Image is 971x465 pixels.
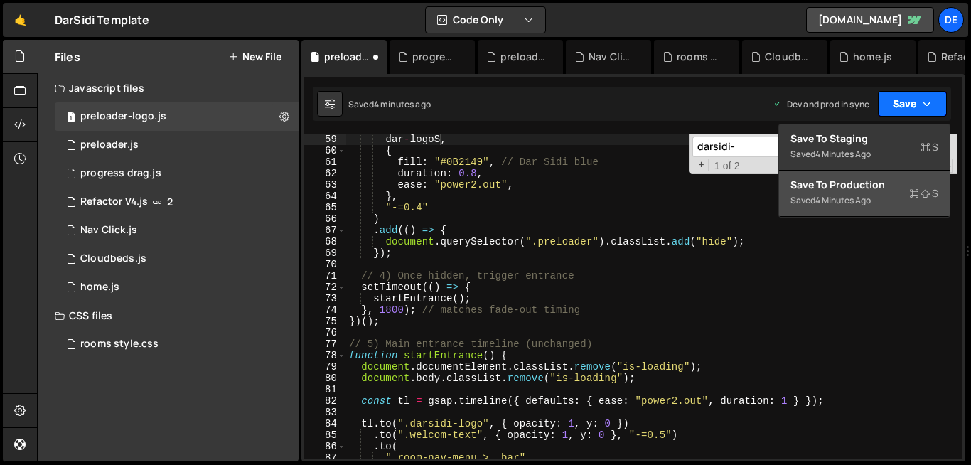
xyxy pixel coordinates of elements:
[815,148,871,160] div: 4 minutes ago
[304,407,346,418] div: 83
[348,98,431,110] div: Saved
[589,50,634,64] div: Nav Click.js
[790,178,938,192] div: Save to Production
[304,338,346,350] div: 77
[692,137,871,157] input: Search for
[806,7,934,33] a: [DOMAIN_NAME]
[3,3,38,37] a: 🤙
[412,50,458,64] div: progress drag.js
[677,50,722,64] div: rooms style.css
[167,196,173,208] span: 2
[304,304,346,316] div: 74
[304,213,346,225] div: 66
[304,327,346,338] div: 76
[80,281,119,294] div: home.js
[55,49,80,65] h2: Files
[304,145,346,156] div: 60
[80,252,146,265] div: Cloudbeds.js
[304,452,346,464] div: 87
[304,191,346,202] div: 64
[790,146,938,163] div: Saved
[324,50,370,64] div: preloader-logo.js
[304,373,346,384] div: 80
[790,192,938,209] div: Saved
[55,245,299,273] div: 15943/47638.js
[55,330,299,358] div: 15943/48032.css
[304,395,346,407] div: 82
[304,270,346,282] div: 71
[304,202,346,213] div: 65
[80,338,159,351] div: rooms style.css
[304,361,346,373] div: 79
[426,7,545,33] button: Code Only
[304,259,346,270] div: 70
[55,216,299,245] div: 15943/48056.js
[815,194,871,206] div: 4 minutes ago
[765,50,810,64] div: Cloudbeds.js
[779,171,950,217] button: Save to ProductionS Saved4 minutes ago
[55,273,299,301] div: 15943/42886.js
[304,168,346,179] div: 62
[779,124,950,171] button: Save to StagingS Saved4 minutes ago
[228,51,281,63] button: New File
[80,139,139,151] div: preloader.js
[67,112,75,124] span: 1
[694,159,709,171] span: Toggle Replace mode
[304,179,346,191] div: 63
[55,188,299,216] div: 15943/47458.js
[304,418,346,429] div: 84
[304,384,346,395] div: 81
[878,91,947,117] button: Save
[80,167,161,180] div: progress drag.js
[304,225,346,236] div: 67
[55,102,299,131] div: preloader-logo.js
[55,11,150,28] div: DarSidi Template
[304,350,346,361] div: 78
[853,50,892,64] div: home.js
[80,196,148,208] div: Refactor V4.js
[709,160,746,171] span: 1 of 2
[921,140,938,154] span: S
[790,132,938,146] div: Save to Staging
[304,441,346,452] div: 86
[55,131,299,159] div: preloader.js
[38,74,299,102] div: Javascript files
[909,186,938,201] span: S
[304,282,346,293] div: 72
[304,429,346,441] div: 85
[304,316,346,327] div: 75
[500,50,546,64] div: preloader.js
[304,247,346,259] div: 69
[304,156,346,168] div: 61
[38,301,299,330] div: CSS files
[55,159,299,188] div: 15943/48069.js
[374,98,431,110] div: 4 minutes ago
[938,7,964,33] a: De
[304,293,346,304] div: 73
[304,236,346,247] div: 68
[304,134,346,145] div: 59
[773,98,869,110] div: Dev and prod in sync
[80,224,137,237] div: Nav Click.js
[80,110,166,123] div: preloader-logo.js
